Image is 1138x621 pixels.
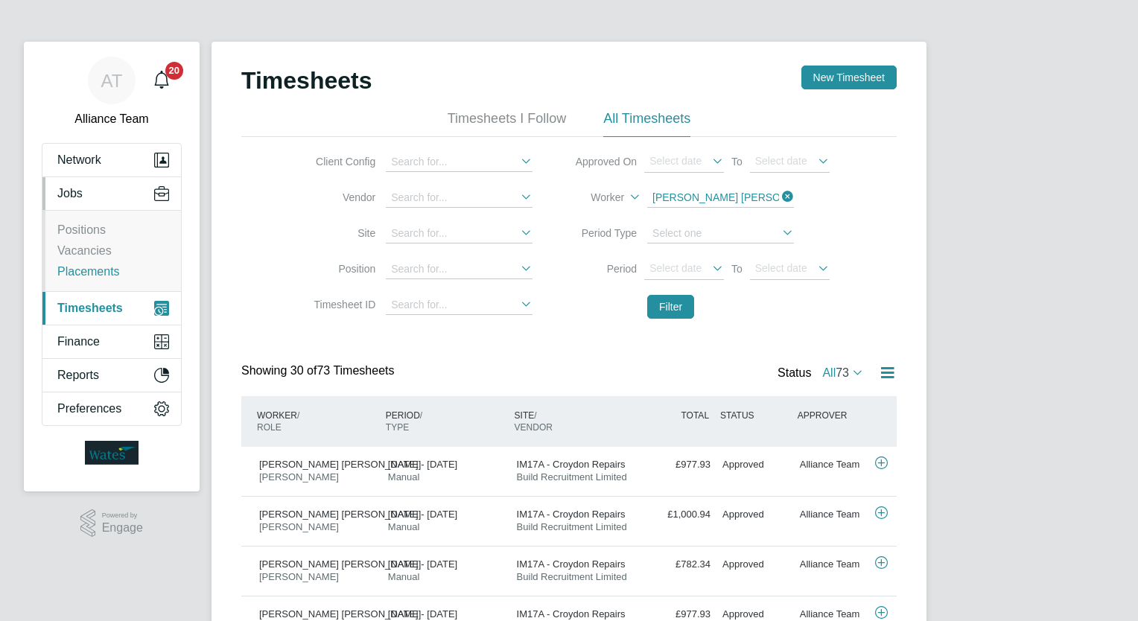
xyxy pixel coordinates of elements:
[57,187,83,200] span: Jobs
[297,410,299,421] span: /
[42,57,182,128] a: ATAlliance Team
[290,364,395,377] span: 73 Timesheets
[639,453,716,477] div: £977.93
[448,110,566,137] li: Timesheets I Follow
[147,57,177,104] a: 20
[165,62,183,80] span: 20
[388,558,457,570] span: [DATE] - [DATE]
[57,335,100,348] span: Finance
[836,366,849,379] span: 73
[259,558,421,570] span: [PERSON_NAME] [PERSON_NAME]
[259,571,339,582] span: [PERSON_NAME]
[794,453,871,477] div: Alliance Team
[716,552,794,577] div: Approved
[102,509,143,522] span: Powered by
[42,292,181,325] button: Timesheets
[794,503,871,527] div: Alliance Team
[253,402,382,441] div: WORKER
[259,509,421,520] span: [PERSON_NAME] [PERSON_NAME]
[755,155,807,167] span: Select date
[681,410,709,421] span: TOTAL
[80,509,143,538] a: Powered byEngage
[57,244,112,257] a: Vacancies
[386,260,533,279] input: Search for...
[388,571,420,582] span: Manual
[386,422,409,433] span: TYPE
[388,471,420,483] span: Manual
[517,558,626,570] span: IM17A - Croydon Repairs
[101,71,123,90] span: AT
[102,522,143,535] span: Engage
[42,144,181,176] button: Network
[639,503,716,527] div: £1,000.94
[727,153,747,171] span: To
[716,453,794,477] div: Approved
[42,359,181,392] button: Reports
[308,155,375,168] label: Client Config
[534,410,536,421] span: /
[649,262,702,274] span: Select date
[388,459,457,470] span: [DATE] - [DATE]
[794,552,871,577] div: Alliance Team
[42,110,182,128] span: Alliance Team
[57,223,106,236] a: Positions
[778,363,867,384] div: Status
[42,392,181,425] button: Preferences
[57,302,123,315] span: Timesheets
[386,188,533,208] input: Search for...
[517,571,627,582] span: Build Recruitment Limited
[570,262,637,276] label: Period
[794,402,871,429] div: APPROVER
[517,471,627,483] span: Build Recruitment Limited
[755,262,807,274] span: Select date
[515,422,553,433] span: VENDOR
[42,325,181,358] button: Finance
[386,153,533,172] input: Search for...
[308,298,375,311] label: Timesheet ID
[241,363,397,379] div: Showing
[517,608,626,620] span: IM17A - Croydon Repairs
[259,459,421,470] span: [PERSON_NAME] [PERSON_NAME]
[257,422,282,433] span: ROLE
[386,224,533,243] input: Search for...
[517,509,626,520] span: IM17A - Croydon Repairs
[420,410,422,421] span: /
[647,188,794,208] input: Search for...
[57,369,99,382] span: Reports
[42,441,182,465] a: Go to home page
[259,471,339,483] span: [PERSON_NAME]
[57,402,121,415] span: Preferences
[386,296,533,315] input: Search for...
[716,402,794,429] div: STATUS
[647,224,794,243] input: Select one
[57,265,120,278] a: Placements
[603,110,690,137] li: All Timesheets
[517,521,627,532] span: Build Recruitment Limited
[570,155,637,168] label: Approved On
[647,295,694,319] button: Filter
[557,191,624,205] label: Worker
[727,260,747,278] span: To
[85,441,139,465] img: wates-logo-retina.png
[570,226,637,240] label: Period Type
[57,153,101,167] span: Network
[382,402,511,441] div: PERIOD
[716,503,794,527] div: Approved
[649,155,702,167] span: Select date
[259,521,339,532] span: [PERSON_NAME]
[388,509,457,520] span: [DATE] - [DATE]
[308,262,375,276] label: Position
[42,210,181,291] div: Jobs
[388,521,420,532] span: Manual
[308,226,375,240] label: Site
[42,177,181,210] button: Jobs
[290,364,317,377] span: 30 of
[517,459,626,470] span: IM17A - Croydon Repairs
[388,608,457,620] span: [DATE] - [DATE]
[639,552,716,577] div: £782.34
[24,42,200,491] nav: Main navigation
[511,402,640,441] div: SITE
[259,608,421,620] span: [PERSON_NAME] [PERSON_NAME]
[822,366,864,379] label: All
[801,66,897,89] button: New Timesheet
